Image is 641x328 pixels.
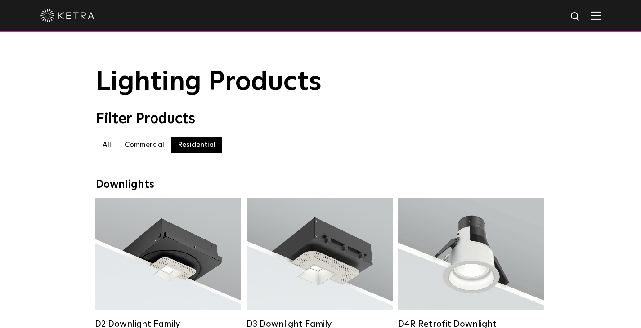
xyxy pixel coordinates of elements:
[171,137,222,153] label: Residential
[96,178,546,191] div: Downlights
[118,137,171,153] label: Commercial
[570,11,581,22] img: search icon
[96,111,546,128] div: Filter Products
[96,137,118,153] label: All
[591,11,601,20] img: Hamburger%20Nav.svg
[40,9,94,22] img: ketra-logo-2019-white
[96,69,322,96] span: Lighting Products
